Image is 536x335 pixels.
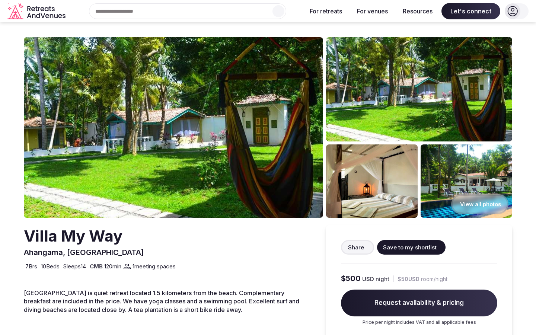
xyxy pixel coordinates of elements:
[341,290,497,316] span: Request availability & pricing
[25,262,37,270] span: 7 Brs
[90,263,103,270] a: CMB
[398,275,419,283] span: $50 USD
[348,243,364,251] span: Share
[341,319,497,326] p: Price per night includes VAT and all applicable fees
[326,144,418,218] img: Venue gallery photo
[362,275,374,283] span: USD
[441,3,500,19] span: Let's connect
[392,275,395,283] div: |
[341,273,361,284] span: $500
[7,3,67,20] a: Visit the homepage
[24,225,122,247] h2: Villa My Way
[383,243,437,251] span: Save to my shortlist
[41,262,60,270] span: 10 Beds
[351,3,394,19] button: For venues
[304,3,348,19] button: For retreats
[24,289,299,313] span: [GEOGRAPHIC_DATA] is quiet retreat located 1.5 kilometers from the beach. Complementary breakfast...
[421,144,512,218] img: Venue gallery photo
[7,3,67,20] svg: Retreats and Venues company logo
[326,37,512,141] img: Venue gallery photo
[24,248,144,257] span: Ahangama, [GEOGRAPHIC_DATA]
[397,3,438,19] button: Resources
[421,275,447,283] span: room/night
[377,240,446,255] button: Save to my shortlist
[451,194,508,214] button: View all photos
[133,262,176,270] span: 1 meeting spaces
[63,262,86,270] span: Sleeps 14
[341,240,374,255] button: Share
[376,275,389,283] span: night
[24,37,323,218] img: Venue cover photo
[104,262,121,270] span: 120 min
